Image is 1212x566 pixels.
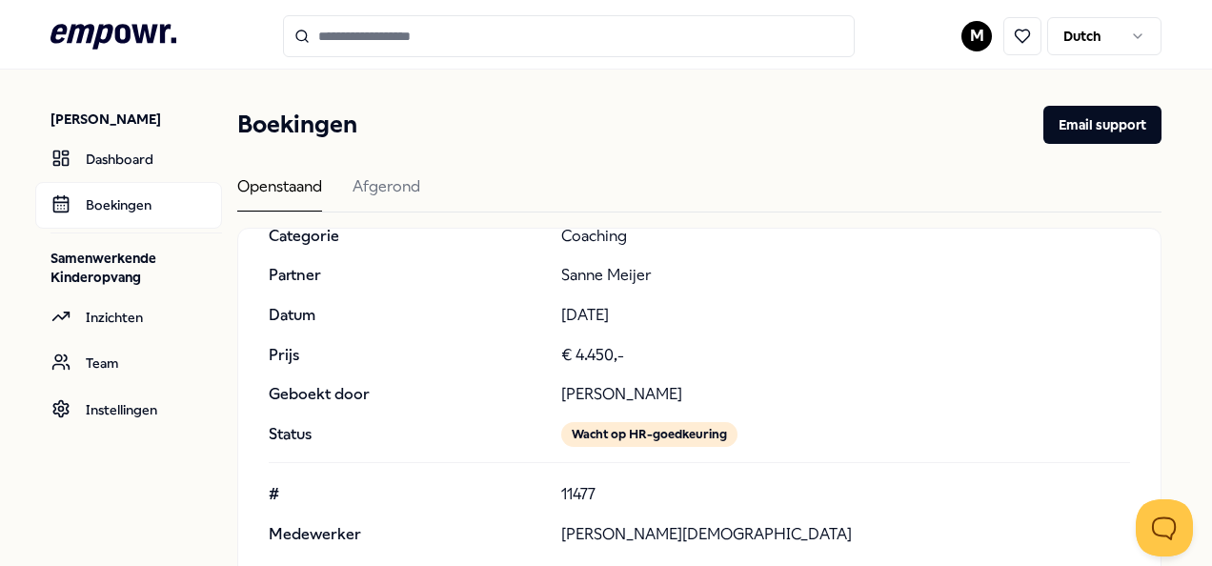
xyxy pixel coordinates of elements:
[237,106,357,144] h1: Boekingen
[269,224,546,249] p: Categorie
[50,110,222,129] p: [PERSON_NAME]
[283,15,855,57] input: Search for products, categories or subcategories
[50,249,222,287] p: Samenwerkende Kinderopvang
[561,263,1130,288] p: Sanne Meijer
[561,422,737,447] div: Wacht op HR-goedkeuring
[561,224,1130,249] p: Coaching
[237,174,322,212] div: Openstaand
[269,382,546,407] p: Geboekt door
[269,343,546,368] p: Prijs
[1136,499,1193,556] iframe: Help Scout Beacon - Open
[35,182,222,228] a: Boekingen
[35,387,222,433] a: Instellingen
[561,382,1130,407] p: [PERSON_NAME]
[561,303,1130,328] p: [DATE]
[269,263,546,288] p: Partner
[35,294,222,340] a: Inzichten
[269,522,546,547] p: Medewerker
[353,174,420,212] div: Afgerond
[1043,106,1161,144] button: Email support
[961,21,992,51] button: M
[269,482,546,507] p: #
[561,343,1130,368] p: € 4.450,-
[561,482,1130,507] p: 11477
[35,136,222,182] a: Dashboard
[561,522,1130,547] p: [PERSON_NAME][DEMOGRAPHIC_DATA]
[269,303,546,328] p: Datum
[35,340,222,386] a: Team
[269,422,546,447] p: Status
